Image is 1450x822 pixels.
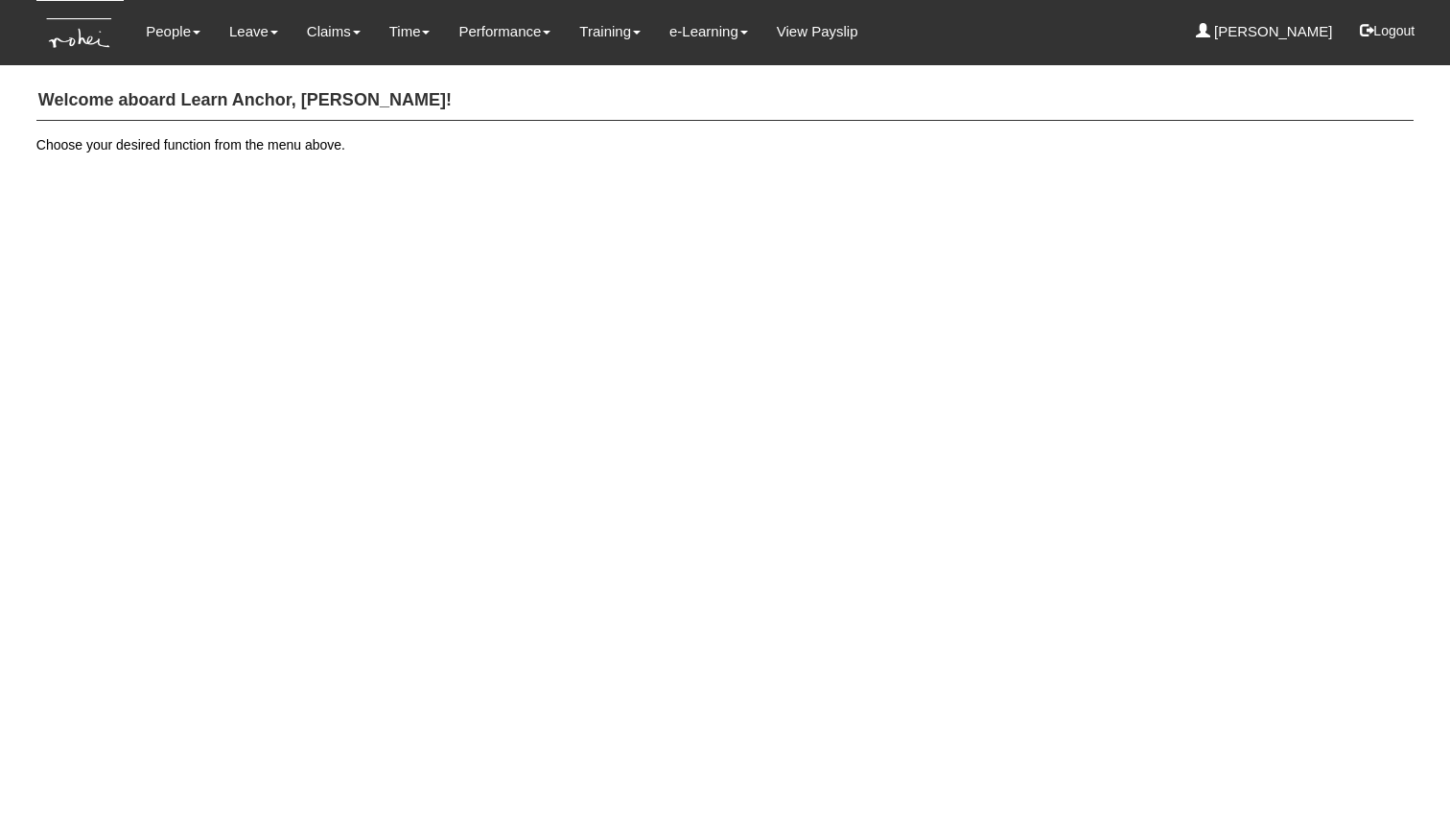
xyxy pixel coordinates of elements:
[777,10,858,54] a: View Payslip
[1196,10,1333,54] a: [PERSON_NAME]
[36,82,1414,121] h4: Welcome aboard Learn Anchor, [PERSON_NAME]!
[36,1,124,65] img: KTs7HI1dOZG7tu7pUkOpGGQAiEQAiEQAj0IhBB1wtXDg6BEAiBEAiBEAiB4RGIoBtemSRFIRACIRACIRACIdCLQARdL1w5OAR...
[146,10,200,54] a: People
[1346,8,1428,54] button: Logout
[579,10,641,54] a: Training
[458,10,550,54] a: Performance
[389,10,431,54] a: Time
[36,135,1414,154] p: Choose your desired function from the menu above.
[229,10,278,54] a: Leave
[307,10,361,54] a: Claims
[669,10,748,54] a: e-Learning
